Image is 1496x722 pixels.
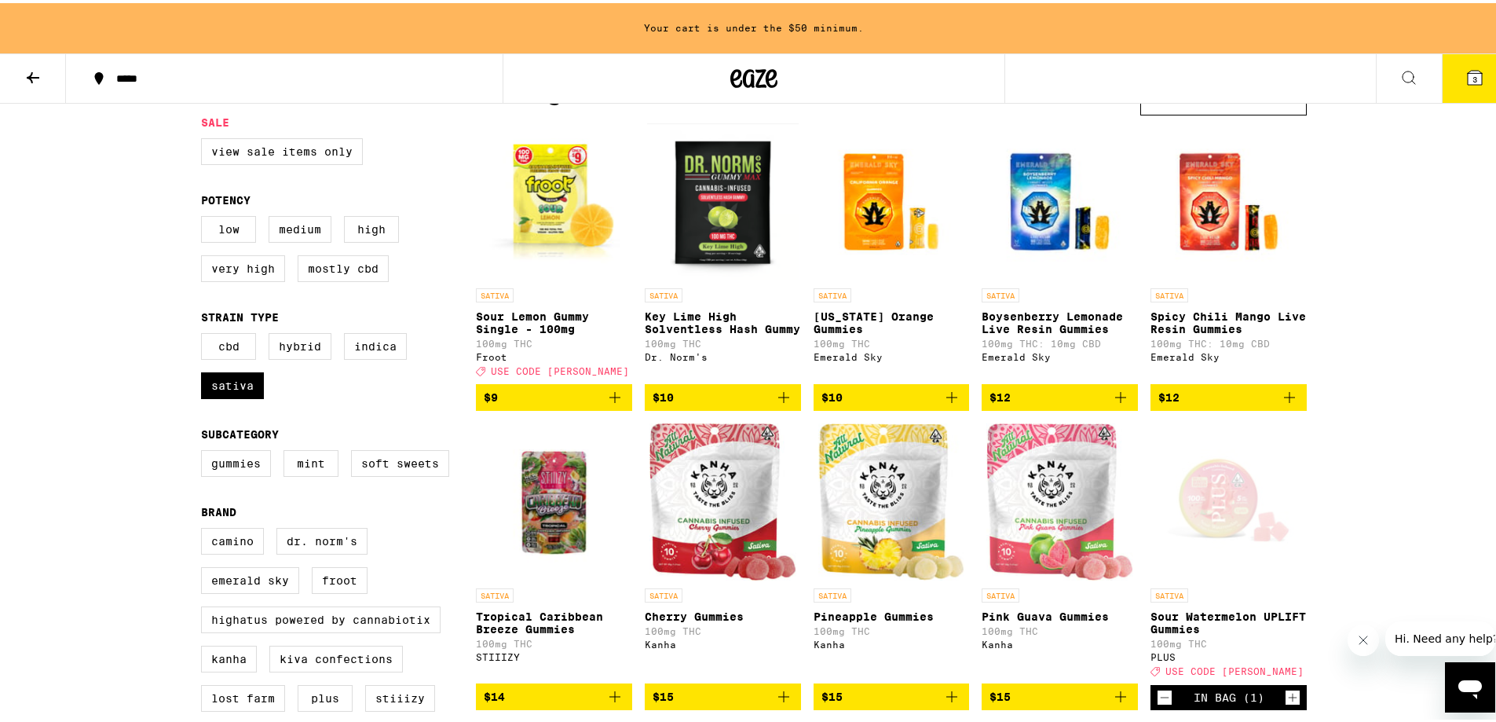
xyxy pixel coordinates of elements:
legend: Strain Type [201,308,279,321]
label: Gummies [201,447,271,474]
p: Cherry Gummies [645,607,801,620]
label: Sativa [201,369,264,396]
p: 100mg THC [982,623,1138,633]
span: $10 [653,388,674,401]
button: Add to bag [814,381,970,408]
label: Dr. Norm's [276,525,368,552]
p: SATIVA [814,285,851,299]
span: $12 [1158,388,1180,401]
label: Low [201,213,256,240]
iframe: Close message [1348,621,1379,653]
p: 100mg THC [814,335,970,346]
span: $15 [989,687,1011,700]
a: Open page for Sour Lemon Gummy Single - 100mg from Froot [476,120,632,381]
img: Kanha - Cherry Gummies [649,420,796,577]
label: CBD [201,330,256,357]
a: Open page for Sour Watermelon UPLIFT Gummies from PLUS [1150,420,1307,681]
span: USE CODE [PERSON_NAME] [1165,664,1304,674]
button: Add to bag [982,680,1138,707]
button: Decrement [1157,687,1172,702]
div: Emerald Sky [982,349,1138,359]
p: Sour Lemon Gummy Single - 100mg [476,307,632,332]
label: Froot [312,564,368,591]
div: Kanha [645,636,801,647]
div: Emerald Sky [1150,349,1307,359]
span: $10 [821,388,843,401]
img: Froot - Sour Lemon Gummy Single - 100mg [476,120,632,277]
label: Hybrid [269,330,331,357]
label: Highatus Powered by Cannabiotix [201,603,441,630]
img: Kanha - Pink Guava Gummies [986,420,1133,577]
button: Increment [1285,687,1300,702]
button: Add to bag [982,381,1138,408]
a: Open page for Pineapple Gummies from Kanha [814,420,970,680]
p: Key Lime High Solventless Hash Gummy [645,307,801,332]
label: STIIIZY [365,682,435,709]
p: 100mg THC [645,335,801,346]
button: Add to bag [645,381,801,408]
a: Open page for Boysenberry Lemonade Live Resin Gummies from Emerald Sky [982,120,1138,381]
p: SATIVA [982,285,1019,299]
a: Open page for Key Lime High Solventless Hash Gummy from Dr. Norm's [645,120,801,381]
p: SATIVA [476,285,514,299]
img: Emerald Sky - California Orange Gummies [814,120,970,277]
p: SATIVA [1150,285,1188,299]
button: Add to bag [814,680,970,707]
div: Kanha [982,636,1138,647]
img: Emerald Sky - Spicy Chili Mango Live Resin Gummies [1150,120,1307,277]
label: Emerald Sky [201,564,299,591]
p: 100mg THC: 10mg CBD [982,335,1138,346]
button: Add to bag [645,680,801,707]
p: SATIVA [645,285,682,299]
p: SATIVA [814,585,851,599]
legend: Potency [201,191,251,203]
label: Mint [283,447,338,474]
iframe: Button to launch messaging window [1445,659,1495,709]
button: Add to bag [476,381,632,408]
img: STIIIZY - Tropical Caribbean Breeze Gummies [476,420,632,577]
label: Camino [201,525,264,552]
span: $15 [821,687,843,700]
p: Sour Watermelon UPLIFT Gummies [1150,607,1307,632]
a: Open page for Cherry Gummies from Kanha [645,420,801,680]
div: In Bag (1) [1194,688,1264,701]
div: Emerald Sky [814,349,970,359]
label: PLUS [298,682,353,709]
a: Open page for Pink Guava Gummies from Kanha [982,420,1138,680]
span: $15 [653,687,674,700]
p: Tropical Caribbean Breeze Gummies [476,607,632,632]
p: [US_STATE] Orange Gummies [814,307,970,332]
legend: Brand [201,503,236,515]
div: STIIIZY [476,649,632,659]
span: $12 [989,388,1011,401]
label: Medium [269,213,331,240]
img: Dr. Norm's - Key Lime High Solventless Hash Gummy [647,120,799,277]
a: Open page for California Orange Gummies from Emerald Sky [814,120,970,381]
label: Indica [344,330,407,357]
button: Add to bag [1150,381,1307,408]
p: SATIVA [982,585,1019,599]
span: $14 [484,687,505,700]
label: Soft Sweets [351,447,449,474]
a: Open page for Tropical Caribbean Breeze Gummies from STIIIZY [476,420,632,680]
p: Pink Guava Gummies [982,607,1138,620]
legend: Subcategory [201,425,279,438]
label: Mostly CBD [298,252,389,279]
p: Spicy Chili Mango Live Resin Gummies [1150,307,1307,332]
span: $9 [484,388,498,401]
label: Very High [201,252,285,279]
legend: Sale [201,113,229,126]
a: Open page for Spicy Chili Mango Live Resin Gummies from Emerald Sky [1150,120,1307,381]
label: View Sale Items Only [201,135,363,162]
label: Lost Farm [201,682,285,709]
p: 100mg THC [645,623,801,633]
span: Hi. Need any help? [9,11,113,24]
label: Kiva Confections [269,643,403,669]
p: 100mg THC [1150,636,1307,646]
label: High [344,213,399,240]
p: 100mg THC [476,636,632,646]
iframe: Message from company [1385,618,1495,653]
p: 100mg THC: 10mg CBD [1150,335,1307,346]
p: 100mg THC [814,623,970,633]
div: PLUS [1150,649,1307,659]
